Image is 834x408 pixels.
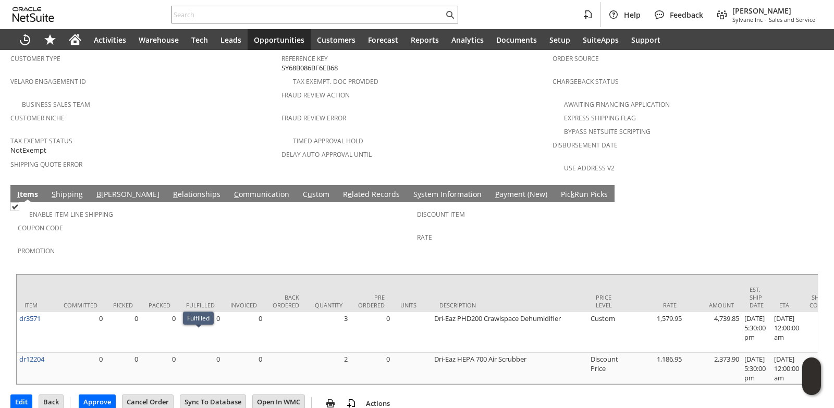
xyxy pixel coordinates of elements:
span: R [173,189,178,199]
td: 0 [350,353,393,384]
td: 0 [105,353,141,384]
a: Shipping Quote Error [10,160,82,169]
span: y [418,189,421,199]
a: B[PERSON_NAME] [94,189,162,201]
td: 0 [223,353,265,384]
a: Communication [231,189,292,201]
a: Home [63,29,88,50]
a: Coupon Code [18,224,63,232]
td: Dri-Eaz HEPA 700 Air Scrubber [432,353,588,384]
a: Disbursement Date [553,141,618,150]
td: 0 [105,312,141,353]
a: PickRun Picks [558,189,610,201]
div: Ship Cost [810,293,824,309]
iframe: Click here to launch Oracle Guided Learning Help Panel [802,357,821,395]
a: Discount Item [417,210,465,219]
td: 1,579.95 [627,312,684,353]
a: dr12204 [19,354,44,364]
a: Bypass NetSuite Scripting [564,127,651,136]
span: Forecast [368,35,398,45]
a: Activities [88,29,132,50]
a: Payment (New) [493,189,550,201]
a: Custom [300,189,332,201]
div: Shortcuts [38,29,63,50]
svg: logo [13,7,54,22]
div: Amount [692,301,734,309]
a: Recent Records [13,29,38,50]
div: Committed [64,301,97,309]
span: P [495,189,499,199]
a: Warehouse [132,29,185,50]
span: Leads [220,35,241,45]
div: Est. Ship Date [750,286,764,309]
a: Opportunities [248,29,311,50]
img: Checked [10,202,19,211]
span: Help [624,10,641,20]
td: 0 [350,312,393,353]
a: Use Address V2 [564,164,615,172]
a: Fraud Review Action [281,91,350,100]
span: Setup [549,35,570,45]
div: Fulfilled [186,301,215,309]
a: Documents [490,29,543,50]
td: 3 [307,312,350,353]
a: Leads [214,29,248,50]
td: 1,186.95 [627,353,684,384]
span: SuiteApps [583,35,619,45]
a: Velaro Engagement ID [10,77,86,86]
td: Discount Price [588,353,627,384]
div: Price Level [596,293,619,309]
svg: Recent Records [19,33,31,46]
input: Search [172,8,444,21]
a: Actions [362,399,394,408]
div: ETA [779,301,794,309]
svg: Search [444,8,456,21]
a: Reports [404,29,445,50]
div: Pre Ordered [358,293,385,309]
a: Tech [185,29,214,50]
span: Oracle Guided Learning Widget. To move around, please hold and drag [802,377,821,395]
td: 0 [56,312,105,353]
span: I [17,189,20,199]
a: Rate [417,233,432,242]
td: 0 [178,312,223,353]
td: 0 [802,353,832,384]
a: Relationships [170,189,223,201]
td: Dri-Eaz PHD200 Crawlspace Dehumidifier [432,312,588,353]
span: Support [631,35,660,45]
span: Tech [191,35,208,45]
span: k [571,189,574,199]
div: Fulfilled [187,314,210,323]
svg: Shortcuts [44,33,56,46]
span: - [765,16,767,23]
svg: Home [69,33,81,46]
div: Invoiced [230,301,257,309]
td: 0 [141,353,178,384]
div: Picked [113,301,133,309]
a: Customer Type [10,54,60,63]
div: Back Ordered [273,293,299,309]
td: 0 [223,312,265,353]
div: Quantity [315,301,342,309]
a: Fraud Review Error [281,114,346,122]
td: 0 [56,353,105,384]
div: Units [400,301,424,309]
a: Setup [543,29,577,50]
span: Sylvane Inc [732,16,763,23]
a: Timed Approval Hold [293,137,363,145]
a: Express Shipping Flag [564,114,636,122]
span: e [348,189,352,199]
a: Customers [311,29,362,50]
span: Feedback [670,10,703,20]
a: Items [15,189,41,201]
div: Item [24,301,48,309]
td: 2 [307,353,350,384]
td: 2,373.90 [684,353,742,384]
td: [DATE] 12:00:00 am [771,353,802,384]
a: Business Sales Team [22,100,90,109]
a: Delay Auto-Approval Until [281,150,372,159]
td: [DATE] 12:00:00 am [771,312,802,353]
a: Tax Exempt. Doc Provided [293,77,378,86]
a: Related Records [340,189,402,201]
a: Shipping [49,189,85,201]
